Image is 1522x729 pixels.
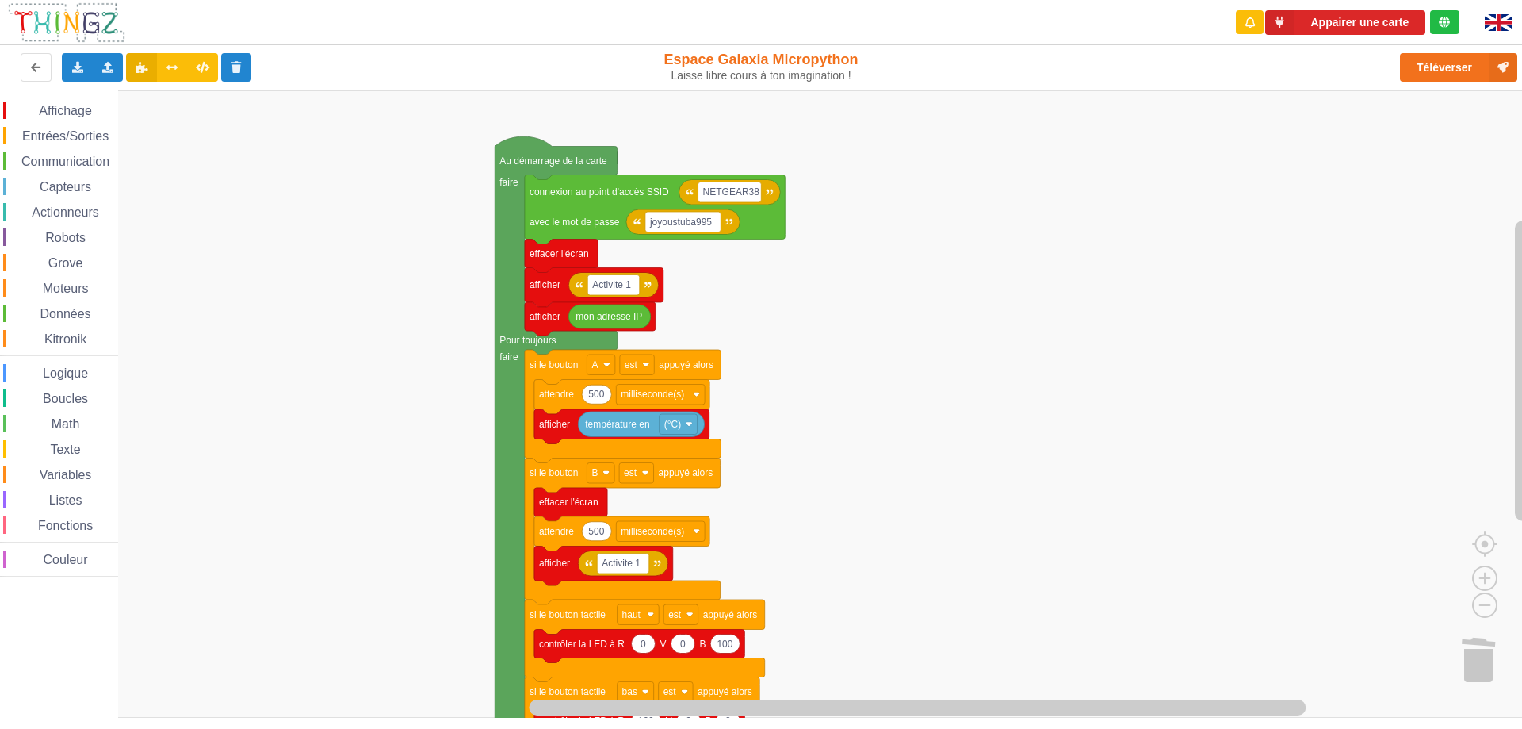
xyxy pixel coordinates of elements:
[499,335,556,346] text: Pour toujours
[664,419,681,430] text: (°C)
[576,311,642,322] text: mon adresse IP
[539,419,570,430] text: afficher
[40,366,90,380] span: Logique
[641,638,646,649] text: 0
[29,205,101,219] span: Actionneurs
[699,638,706,649] text: B
[40,282,91,295] span: Moteurs
[659,467,713,478] text: appuyé alors
[530,186,669,198] text: connexion au point d'accès SSID
[40,392,90,405] span: Boucles
[698,686,752,697] text: appuyé alors
[48,443,82,456] span: Texte
[668,609,682,620] text: est
[539,526,574,537] text: attendre
[499,155,607,166] text: Au démarrage de la carte
[36,104,94,117] span: Affichage
[624,467,637,478] text: est
[499,351,518,363] text: faire
[19,155,112,168] span: Communication
[539,497,598,508] text: effacer l'écran
[530,686,606,697] text: si le bouton tactile
[38,307,94,320] span: Données
[42,332,89,346] span: Kitronik
[539,638,625,649] text: contrôler la LED à R
[530,359,578,370] text: si le bouton
[539,558,570,569] text: afficher
[591,467,598,478] text: B
[7,2,126,44] img: thingz_logo.png
[49,417,82,431] span: Math
[530,467,578,478] text: si le bouton
[530,279,560,290] text: afficher
[539,389,574,400] text: attendre
[43,231,88,244] span: Robots
[530,247,589,259] text: effacer l'écran
[41,553,90,566] span: Couleur
[703,186,760,198] text: NETGEAR38
[622,609,641,620] text: haut
[592,279,631,290] text: Activite 1
[629,51,894,82] div: Espace Galaxia Micropython
[530,217,620,228] text: avec le mot de passe
[660,638,666,649] text: V
[1430,10,1459,34] div: Tu es connecté au serveur de création de Thingz
[47,493,85,507] span: Listes
[649,217,712,228] text: joyoustuba995
[37,468,94,482] span: Variables
[1400,53,1517,82] button: Téléverser
[499,176,518,187] text: faire
[622,686,637,697] text: bas
[1485,14,1512,31] img: gb.png
[703,609,758,620] text: appuyé alors
[717,638,732,649] text: 100
[663,686,677,697] text: est
[588,526,604,537] text: 500
[588,389,604,400] text: 500
[621,389,684,400] text: milliseconde(s)
[591,359,598,370] text: A
[680,638,686,649] text: 0
[625,359,638,370] text: est
[37,180,94,194] span: Capteurs
[659,359,713,370] text: appuyé alors
[530,311,560,322] text: afficher
[621,526,684,537] text: milliseconde(s)
[36,519,95,532] span: Fonctions
[1265,10,1425,35] button: Appairer une carte
[46,256,86,270] span: Grove
[629,69,894,82] div: Laisse libre cours à ton imagination !
[602,558,641,569] text: Activite 1
[530,609,606,620] text: si le bouton tactile
[20,129,111,143] span: Entrées/Sorties
[585,419,649,430] text: température en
